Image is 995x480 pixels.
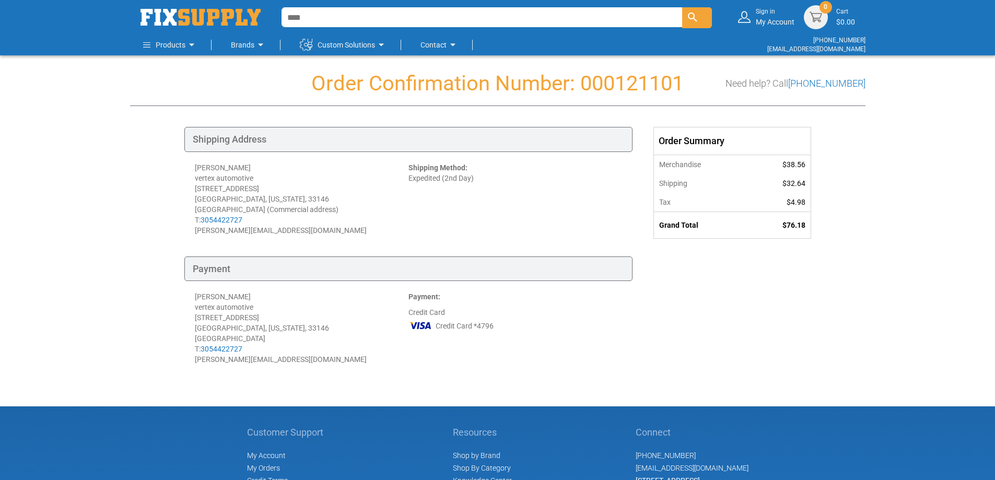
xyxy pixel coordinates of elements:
a: [EMAIL_ADDRESS][DOMAIN_NAME] [767,45,865,53]
div: Credit Card [408,291,622,365]
a: [EMAIL_ADDRESS][DOMAIN_NAME] [636,464,748,472]
div: [PERSON_NAME] vertex automotive [STREET_ADDRESS] [GEOGRAPHIC_DATA], [US_STATE], 33146 [GEOGRAPHIC... [195,162,408,236]
a: Custom Solutions [300,34,388,55]
div: [PERSON_NAME] vertex automotive [STREET_ADDRESS] [GEOGRAPHIC_DATA], [US_STATE], 33146 [GEOGRAPHIC... [195,291,408,365]
a: 3054422727 [201,345,242,353]
small: Cart [836,7,855,16]
a: Shop by Brand [453,451,500,460]
span: Credit Card *4796 [436,321,494,331]
a: 3054422727 [201,216,242,224]
a: [PHONE_NUMBER] [813,37,865,44]
a: [PHONE_NUMBER] [636,451,696,460]
th: Shipping [654,174,750,193]
span: My Orders [247,464,280,472]
a: Products [143,34,198,55]
img: VI [408,318,432,333]
div: Payment [184,256,633,282]
a: Shop By Category [453,464,511,472]
small: Sign in [756,7,794,16]
div: My Account [756,7,794,27]
strong: Payment: [408,292,440,301]
strong: Shipping Method: [408,163,467,172]
a: store logo [141,9,261,26]
span: $76.18 [782,221,805,229]
span: $4.98 [787,198,805,206]
a: [PHONE_NUMBER] [788,78,865,89]
a: Brands [231,34,267,55]
div: Shipping Address [184,127,633,152]
a: Contact [420,34,459,55]
span: $32.64 [782,179,805,188]
h5: Customer Support [247,427,329,438]
span: 0 [824,3,827,11]
h5: Resources [453,427,512,438]
div: Expedited (2nd Day) [408,162,622,236]
h5: Connect [636,427,748,438]
th: Tax [654,193,750,212]
span: My Account [247,451,286,460]
div: Order Summary [654,127,811,155]
th: Merchandise [654,155,750,174]
strong: Grand Total [659,221,698,229]
h3: Need help? Call [725,78,865,89]
span: $0.00 [836,18,855,26]
img: Fix Industrial Supply [141,9,261,26]
span: $38.56 [782,160,805,169]
h1: Order Confirmation Number: 000121101 [130,72,865,95]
